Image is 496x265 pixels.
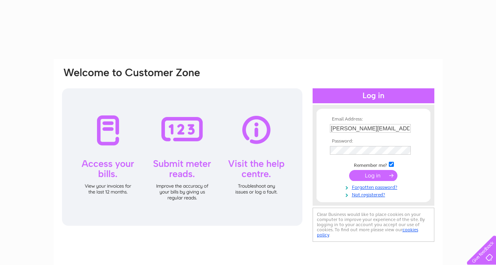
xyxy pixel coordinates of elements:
[328,161,419,168] td: Remember me?
[349,170,397,181] input: Submit
[313,208,434,242] div: Clear Business would like to place cookies on your computer to improve your experience of the sit...
[330,183,419,190] a: Forgotten password?
[328,139,419,144] th: Password:
[317,227,418,238] a: cookies policy
[328,117,419,122] th: Email Address:
[330,190,419,198] a: Not registered?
